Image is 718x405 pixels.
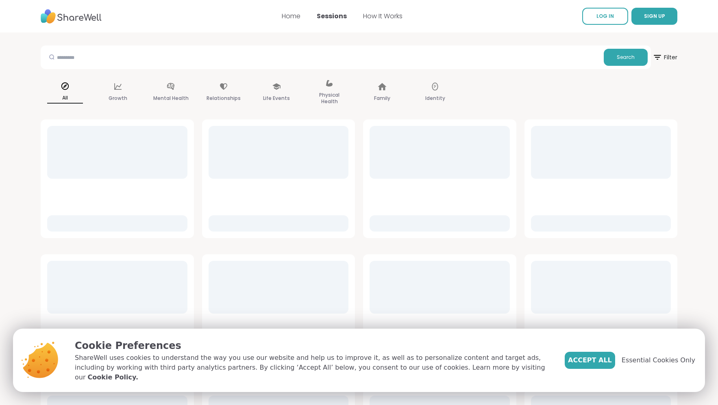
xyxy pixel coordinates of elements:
p: ShareWell uses cookies to understand the way you use our website and help us to improve it, as we... [75,353,552,382]
img: ShareWell Nav Logo [41,5,102,28]
a: LOG IN [582,8,628,25]
p: Life Events [263,93,290,103]
button: Accept All [565,352,615,369]
button: SIGN UP [631,8,677,25]
span: Essential Cookies Only [622,355,695,365]
span: SIGN UP [644,13,665,19]
p: Physical Health [311,90,347,106]
p: Identity [425,93,445,103]
button: Search [604,49,648,66]
a: Sessions [317,11,347,21]
p: All [47,93,83,104]
a: Cookie Policy. [88,373,138,382]
span: Search [617,54,635,61]
p: Cookie Preferences [75,338,552,353]
p: Relationships [207,93,241,103]
span: Accept All [568,355,612,365]
span: Filter [653,48,677,67]
p: Growth [109,93,127,103]
a: How It Works [363,11,403,21]
a: Home [282,11,300,21]
button: Filter [653,45,677,69]
p: Mental Health [153,93,189,103]
p: Family [374,93,390,103]
span: LOG IN [596,13,614,19]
